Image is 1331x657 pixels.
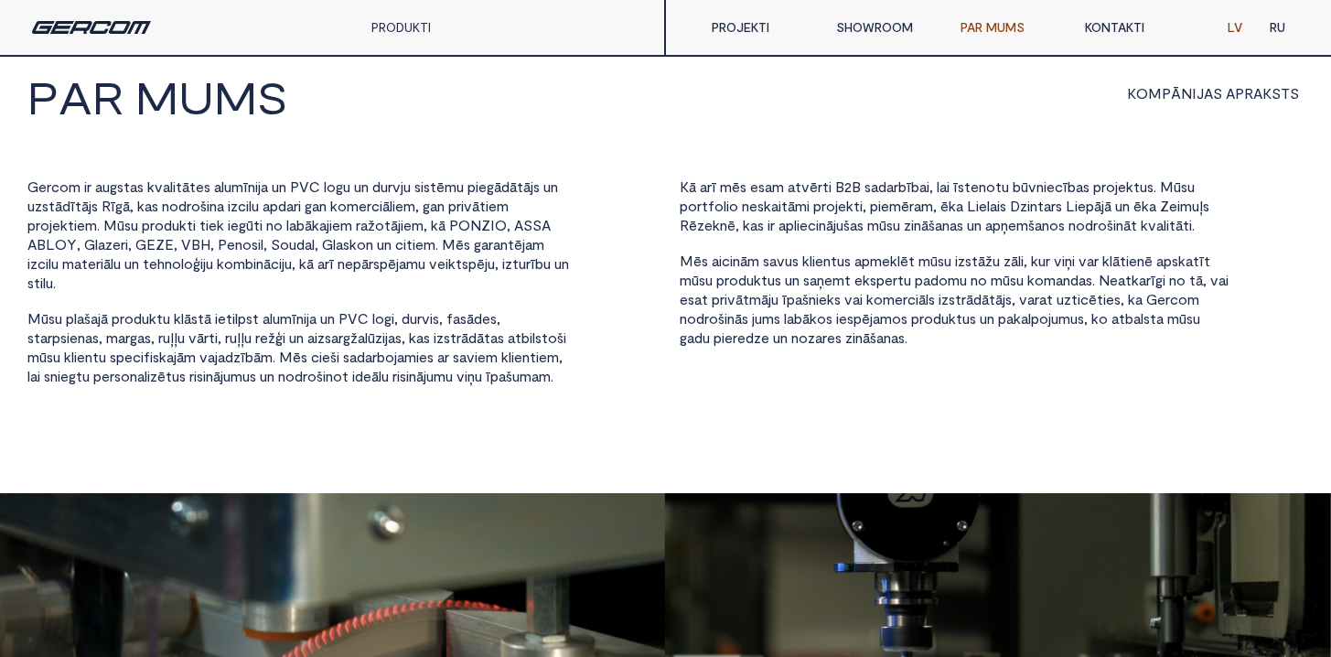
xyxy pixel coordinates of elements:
span: r [707,178,712,195]
span: R [1244,84,1253,102]
span: a [871,178,878,195]
span: O [1136,84,1148,102]
span: i [997,198,1000,214]
span: i [947,178,950,195]
span: m [921,198,933,214]
span: e [838,198,846,214]
span: u [343,178,350,195]
span: u [543,178,551,195]
span: ī [111,198,115,214]
span: r [456,198,461,214]
span: i [392,198,395,214]
span: s [1000,198,1006,214]
span: a [990,198,997,214]
span: d [878,178,886,195]
span: e [881,198,889,214]
span: k [949,198,956,214]
a: LV [1214,9,1256,46]
span: n [319,198,327,214]
span: A [1226,84,1235,102]
span: , [933,198,937,214]
span: m [445,178,456,195]
span: t [517,178,523,195]
span: p [448,198,456,214]
span: a [939,178,947,195]
span: i [228,198,231,214]
span: K [1127,84,1136,102]
span: u [1002,178,1009,195]
span: , [130,198,134,214]
span: i [486,198,488,214]
span: s [42,198,48,214]
span: I [1192,84,1197,102]
span: , [415,198,419,214]
span: ī [712,178,716,195]
span: r [894,178,898,195]
span: b [898,178,907,195]
a: SHOWROOM [822,9,947,46]
span: M [135,75,178,119]
span: d [62,198,70,214]
span: u [1187,178,1195,195]
span: i [860,198,863,214]
span: i [380,198,382,214]
span: U [178,75,214,119]
span: o [191,198,200,214]
span: j [531,178,533,195]
span: a [261,178,268,195]
span: Ā [1171,84,1181,102]
span: ē [732,178,740,195]
span: ī [907,178,911,195]
span: a [886,178,894,195]
span: t [479,198,486,214]
span: j [89,198,91,214]
span: i [255,178,258,195]
span: a [312,198,319,214]
span: r [909,198,914,214]
span: i [84,178,87,195]
span: t [430,178,436,195]
span: o [729,198,738,214]
span: a [286,198,294,214]
span: a [95,178,102,195]
span: i [878,198,881,214]
span: i [726,198,729,214]
span: e [478,178,487,195]
span: i [476,178,478,195]
span: ā [788,198,795,214]
span: ā [182,178,189,195]
span: S [1290,84,1299,102]
span: J [1197,84,1204,102]
span: n [1036,178,1044,195]
span: o [986,178,995,195]
span: d [278,198,286,214]
span: a [214,178,221,195]
span: a [263,198,270,214]
a: KONTAKTI [1071,9,1196,46]
span: e [488,198,497,214]
span: ū [1021,178,1028,195]
span: a [430,198,437,214]
span: s [1181,178,1187,195]
span: r [367,198,371,214]
span: P [1235,84,1244,102]
span: u [456,178,464,195]
span: i [927,178,929,195]
span: e [1047,178,1055,195]
span: i [1027,198,1030,214]
span: u [102,178,110,195]
span: K [1262,84,1272,102]
span: l [724,198,726,214]
span: n [162,198,169,214]
span: u [27,198,35,214]
span: c [371,198,380,214]
span: g [115,198,123,214]
span: n [361,178,369,195]
span: s [414,178,421,195]
span: l [390,198,392,214]
span: ā [123,198,130,214]
span: m [720,178,732,195]
span: j [258,178,261,195]
span: z [35,198,42,214]
span: i [298,198,301,214]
